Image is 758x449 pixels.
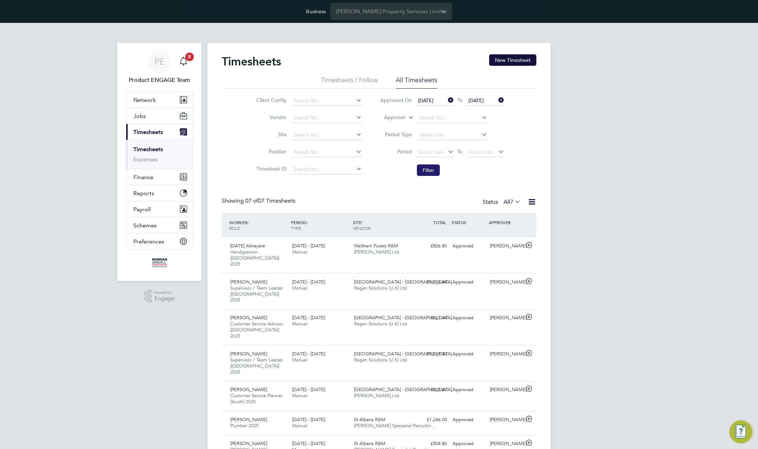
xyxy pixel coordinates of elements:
[487,240,524,252] div: [PERSON_NAME]
[417,164,440,176] button: Filter
[354,249,399,255] span: [PERSON_NAME] Ltd
[151,257,168,268] img: morgansindallpropertyservices-logo-retina.png
[292,279,325,285] span: [DATE] - [DATE]
[245,197,258,204] span: 07 of
[292,249,307,255] span: Manual
[230,243,265,249] span: [DATE] Akhayere
[450,240,487,252] div: Approved
[487,348,524,360] div: [PERSON_NAME]
[354,416,385,423] span: St Albans R&M
[230,351,267,357] span: [PERSON_NAME]
[455,147,464,156] span: To
[126,124,193,140] button: Timesheets
[455,95,464,105] span: To
[133,146,163,153] a: Timesheets
[354,357,407,363] span: Regen Solutions (U.K) Ltd
[413,348,450,360] div: £1,249.50
[126,108,193,124] button: Jobs
[126,185,193,201] button: Reports
[354,351,457,357] span: [GEOGRAPHIC_DATA] - [GEOGRAPHIC_DATA]…
[230,416,267,423] span: [PERSON_NAME]
[450,216,487,229] div: STATUS
[230,249,279,267] span: Handyperson ([GEOGRAPHIC_DATA]) 2025
[292,285,307,291] span: Manual
[230,386,267,393] span: [PERSON_NAME]
[361,219,363,225] span: /
[292,423,307,429] span: Manual
[351,216,413,235] div: SITE
[380,131,412,138] label: Period Type
[292,416,325,423] span: [DATE] - [DATE]
[126,217,193,233] button: Schemes
[133,190,154,197] span: Reports
[133,206,151,213] span: Payroll
[254,148,286,155] label: Position
[126,76,193,84] span: Product ENGAGE Team
[230,440,267,446] span: [PERSON_NAME]
[254,166,286,172] label: Timesheet ID
[306,219,308,225] span: /
[468,97,484,104] span: [DATE]
[353,225,370,231] span: VENDOR
[291,130,362,140] input: Search for...
[133,174,153,181] span: Finance
[222,197,297,205] div: Showing
[230,321,283,339] span: Customer Service Advisor ([GEOGRAPHIC_DATA]) 2025
[354,393,399,399] span: [PERSON_NAME] Ltd
[354,440,385,446] span: St Albans R&M
[306,8,326,15] label: Business
[230,315,267,321] span: [PERSON_NAME]
[292,321,307,327] span: Manual
[729,420,752,443] button: Engage Resource Center
[230,279,267,285] span: [PERSON_NAME]
[176,50,191,73] a: 5
[413,312,450,324] div: £661.44
[292,351,325,357] span: [DATE] - [DATE]
[354,321,407,327] span: Regen Solutions (U.K) Ltd
[503,198,521,206] label: All
[354,285,407,291] span: Regen Solutions (U.K) Ltd
[144,290,175,303] a: Powered byEngage
[354,423,435,429] span: [PERSON_NAME] Specialist Recruitm…
[418,149,444,155] span: Select date
[417,113,487,123] input: Search for...
[230,423,259,429] span: Plumber 2025
[354,279,457,285] span: [GEOGRAPHIC_DATA] - [GEOGRAPHIC_DATA]…
[483,197,522,207] div: Status
[247,219,249,225] span: /
[291,147,362,157] input: Search for...
[354,243,398,249] span: Waltham Forest R&M
[291,225,301,231] span: TYPE
[292,386,325,393] span: [DATE] - [DATE]
[154,296,174,302] span: Engage
[487,414,524,426] div: [PERSON_NAME]
[133,238,164,245] span: Preferences
[291,113,362,123] input: Search for...
[487,216,524,229] div: APPROVER
[126,233,193,249] button: Preferences
[374,114,406,121] label: Approver
[230,393,282,405] span: Customer Service Planner (South) 2025
[487,384,524,396] div: [PERSON_NAME]
[489,54,536,66] button: New Timesheet
[291,164,362,174] input: Search for...
[380,148,412,155] label: Period
[468,149,494,155] span: Select date
[487,312,524,324] div: [PERSON_NAME]
[487,276,524,288] div: [PERSON_NAME]
[133,129,163,135] span: Timesheets
[126,50,193,84] a: PEProduct ENGAGE Team
[126,201,193,217] button: Payroll
[133,222,157,229] span: Schemes
[450,312,487,324] div: Approved
[292,357,307,363] span: Manual
[229,225,240,231] span: ROLE
[292,243,325,249] span: [DATE] - [DATE]
[433,219,446,225] span: TOTAL
[510,198,513,206] span: 7
[450,276,487,288] div: Approved
[133,156,158,163] a: Expenses
[222,54,281,69] h2: Timesheets
[450,414,487,426] div: Approved
[292,393,307,399] span: Manual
